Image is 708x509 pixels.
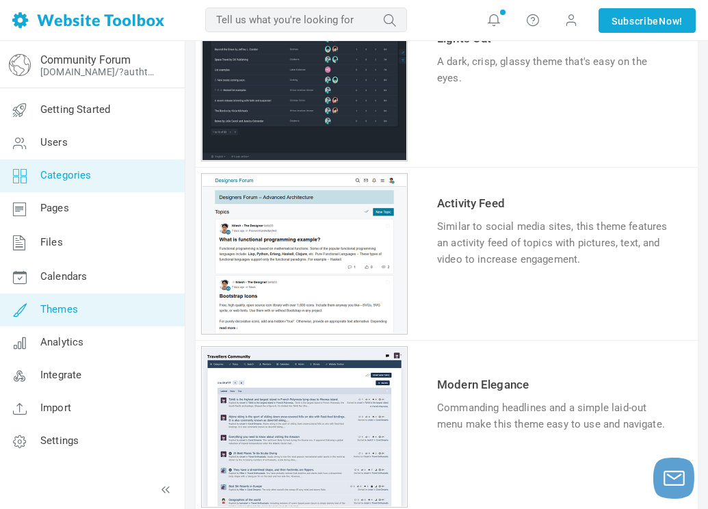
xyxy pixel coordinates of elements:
button: Launch chat [653,458,694,499]
span: Themes [40,303,78,315]
span: Now! [659,14,683,29]
input: Tell us what you're looking for [205,8,407,32]
img: globe-icon.png [9,54,31,76]
a: Preview theme [202,324,406,336]
a: Preview theme [202,151,406,163]
img: activity_feed_thumb.jpg [202,174,406,333]
span: Analytics [40,336,83,348]
img: lightsout_thumb.jpg [202,1,406,160]
span: Files [40,236,63,248]
span: Calendars [40,270,87,283]
div: A dark, crisp, glassy theme that's easy on the eyes. [437,53,674,86]
div: Commanding headlines and a simple laid-out menu make this theme easy to use and navigate. [437,400,674,432]
span: Categories [40,169,92,181]
div: Similar to social media sites, this theme features an activity feed of topics with pictures, text... [437,218,674,267]
span: Import [40,402,71,414]
span: Integrate [40,369,81,381]
span: Settings [40,434,79,447]
a: Activity Feed [437,196,505,210]
a: SubscribeNow! [599,8,696,33]
a: [DOMAIN_NAME]/?authtoken=f1d4b755536f4534cf83bb53a49f13b3&rememberMe=1 [40,66,159,77]
img: elegance2_thumb.jpg [202,348,406,506]
span: Users [40,136,68,148]
a: Community Forum [40,53,131,66]
a: Modern Elegance [437,378,529,391]
span: Getting Started [40,103,110,116]
span: Pages [40,202,69,214]
a: Preview theme [202,497,406,509]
